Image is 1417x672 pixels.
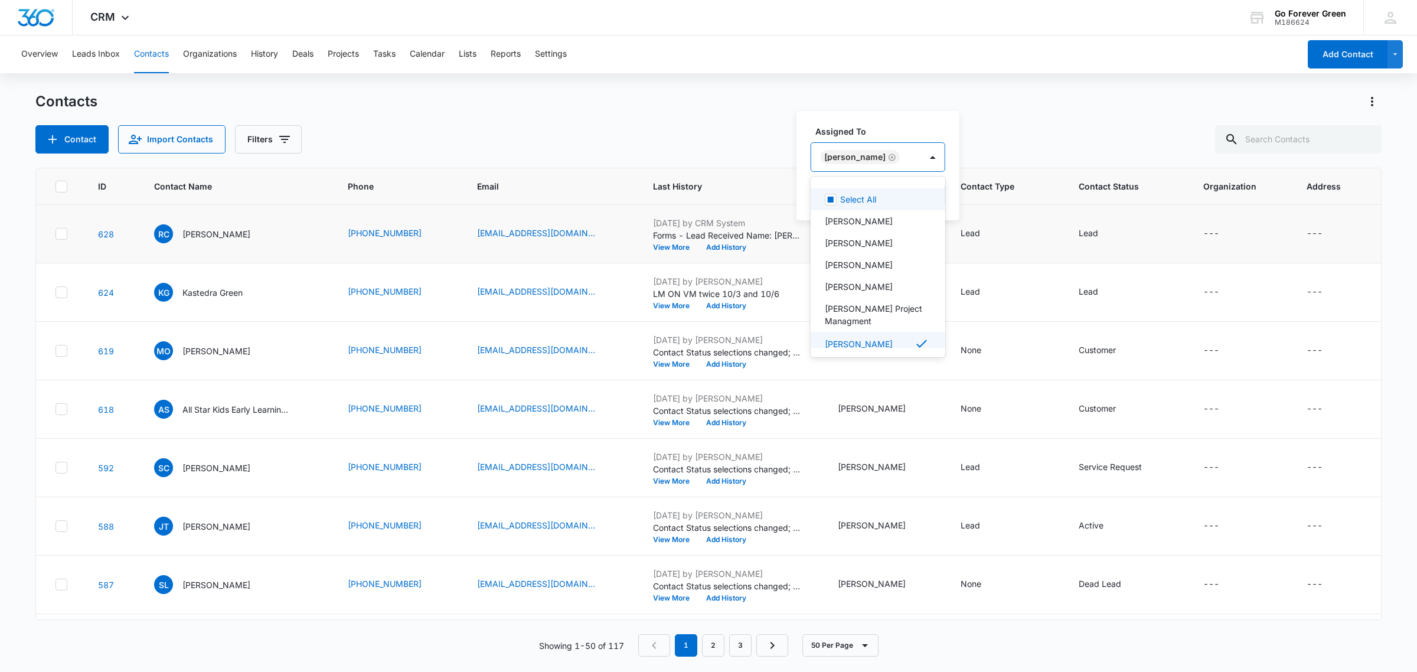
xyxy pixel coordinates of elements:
a: [PHONE_NUMBER] [348,578,422,590]
div: [PERSON_NAME] [838,402,906,415]
em: 1 [675,634,697,657]
p: Contact Status selections changed; Lead was removed and Active was added. [653,521,801,534]
div: Address - - Select to Edit Field [1307,227,1344,241]
p: [PERSON_NAME] [825,237,893,249]
p: [PERSON_NAME] [825,215,893,227]
button: Settings [535,35,567,73]
div: Contact Name - Kastedra Green - Select to Edit Field [154,283,264,302]
button: Add History [698,419,755,426]
p: [PERSON_NAME] Project Managment [825,302,929,327]
div: account name [1275,9,1346,18]
div: Contact Status - Lead - Select to Edit Field [1079,285,1119,299]
div: Phone - (774) 836-0864 - Select to Edit Field [348,227,443,241]
a: Next Page [756,634,788,657]
div: Phone - (561) 301-7606 - Select to Edit Field [348,402,443,416]
div: Customer [1079,402,1116,415]
a: Navigate to contact details page for Sami Cor [98,463,114,473]
span: MO [154,341,173,360]
p: Contact Status selections changed; None was removed and Dead Lead was added. [653,580,801,592]
div: Organization - - Select to Edit Field [1203,227,1240,241]
div: Assigned To - Blas Serpa - Select to Edit Field [838,578,927,592]
p: [PERSON_NAME] [182,520,250,533]
nav: Pagination [638,634,788,657]
a: Navigate to contact details page for Kastedra Green [98,288,114,298]
button: 50 Per Page [802,634,879,657]
div: Contact Status - Dead Lead - Select to Edit Field [1079,578,1142,592]
div: [PERSON_NAME] [824,153,886,161]
a: [PHONE_NUMBER] [348,285,422,298]
a: Navigate to contact details page for Robert Crane [98,229,114,239]
span: CRM [90,11,115,23]
button: View More [653,595,698,602]
div: Contact Status - Lead - Select to Edit Field [1079,227,1119,241]
a: [EMAIL_ADDRESS][DOMAIN_NAME] [477,578,595,590]
button: Calendar [410,35,445,73]
p: [PERSON_NAME] [182,579,250,591]
button: Add History [698,536,755,543]
button: Add History [698,595,755,602]
div: Address - - Select to Edit Field [1307,285,1344,299]
p: [PERSON_NAME] [182,462,250,474]
span: Last History [653,180,792,193]
div: Organization - - Select to Edit Field [1203,578,1240,592]
button: Lists [459,35,476,73]
div: [PERSON_NAME] [838,578,906,590]
span: JT [154,517,173,536]
button: View More [653,302,698,309]
button: Add Contact [1308,40,1387,68]
p: [DATE] by [PERSON_NAME] [653,451,801,463]
div: --- [1203,227,1219,241]
button: Add History [698,244,755,251]
div: Address - - Select to Edit Field [1307,461,1344,475]
p: [DATE] by CRM System [653,217,801,229]
div: Phone - (904) 294-5759 - Select to Edit Field [348,285,443,299]
button: Tasks [373,35,396,73]
div: Organization - - Select to Edit Field [1203,519,1240,533]
button: Add History [698,361,755,368]
span: RC [154,224,173,243]
a: [EMAIL_ADDRESS][DOMAIN_NAME] [477,519,595,531]
span: Contact Status [1079,180,1158,193]
div: --- [1203,519,1219,533]
button: Deals [292,35,314,73]
p: [PERSON_NAME] [182,228,250,240]
p: Showing 1-50 of 117 [539,640,624,652]
div: Lead [961,461,980,473]
div: Lead [961,285,980,298]
p: [DATE] by [PERSON_NAME] [653,275,801,288]
h1: Contacts [35,93,97,110]
div: Assigned To - Blas Serpa - Select to Edit Field [838,461,927,475]
div: [PERSON_NAME] [838,461,906,473]
a: Navigate to contact details page for John Thomas Lightsey [98,521,114,531]
div: Email - allstarkidslox@gmail.com - Select to Edit Field [477,344,616,358]
span: AS [154,400,173,419]
div: Contact Type - None - Select to Edit Field [961,402,1003,416]
p: [DATE] by [PERSON_NAME] [653,392,801,404]
div: Email - rdcranejr@gmail.com - Select to Edit Field [477,227,616,241]
div: --- [1307,578,1323,592]
div: --- [1307,461,1323,475]
div: Assigned To - Blas Serpa - Select to Edit Field [838,519,927,533]
div: Remove Yvette Perez [886,153,896,161]
span: ID [98,180,109,193]
div: Contact Name - Sue LaRue - Select to Edit Field [154,575,272,594]
div: Phone - (917) 648-0731 - Select to Edit Field [348,461,443,475]
span: Phone [348,180,432,193]
div: Contact Status - Customer - Select to Edit Field [1079,344,1137,358]
a: [EMAIL_ADDRESS][DOMAIN_NAME] [477,285,595,298]
div: Lead [961,227,980,239]
button: Import Contacts [118,125,226,154]
p: Contact Status selections changed; Service Request was removed and Customer was added. [653,404,801,417]
div: Contact Status - Active - Select to Edit Field [1079,519,1125,533]
a: Navigate to contact details page for Sue LaRue [98,580,114,590]
p: [DATE] by [PERSON_NAME] [653,334,801,346]
div: account id [1275,18,1346,27]
span: KG [154,283,173,302]
button: View More [653,244,698,251]
button: Filters [235,125,302,154]
div: Email - samiammi@gmail.com - Select to Edit Field [477,461,616,475]
a: [PHONE_NUMBER] [348,344,422,356]
p: [PERSON_NAME] [825,259,893,271]
div: Email - allstarkidslox@gmail.com - Select to Edit Field [477,402,616,416]
p: Kastedra Green [182,286,243,299]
